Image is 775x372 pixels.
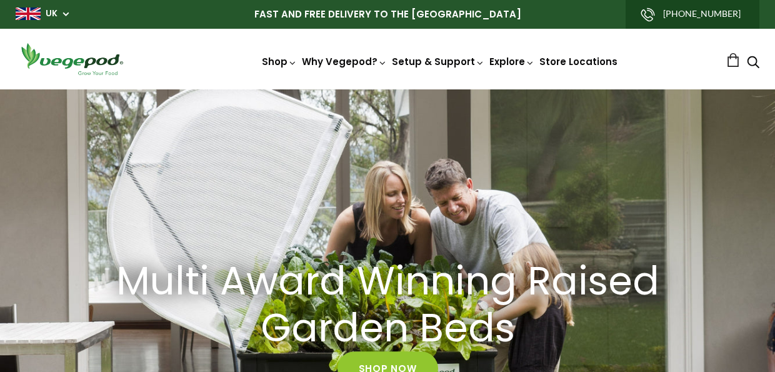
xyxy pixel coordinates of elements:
a: Multi Award Winning Raised Garden Beds [74,258,701,352]
a: Search [747,57,759,70]
a: Store Locations [539,55,617,68]
h2: Multi Award Winning Raised Garden Beds [106,258,669,352]
a: Explore [489,55,534,68]
a: UK [46,8,57,20]
img: Vegepod [16,41,128,77]
a: Why Vegepod? [302,55,387,68]
a: Shop [262,55,297,68]
img: gb_large.png [16,8,41,20]
a: Setup & Support [392,55,484,68]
